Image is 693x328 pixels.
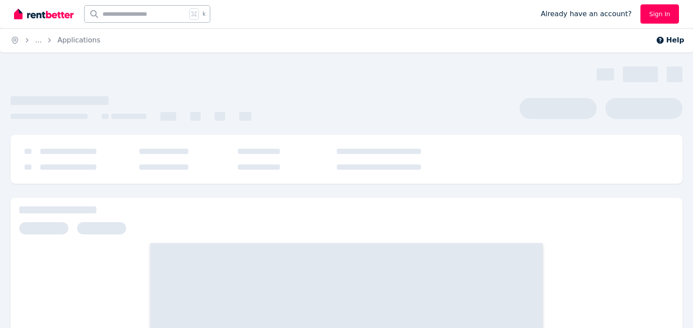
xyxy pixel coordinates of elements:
img: RentBetter [14,7,74,21]
a: Applications [57,36,100,44]
a: Sign In [640,4,679,24]
span: k [202,10,205,17]
span: ... [35,36,42,44]
span: Already have an account? [541,9,632,19]
button: Help [656,35,684,45]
